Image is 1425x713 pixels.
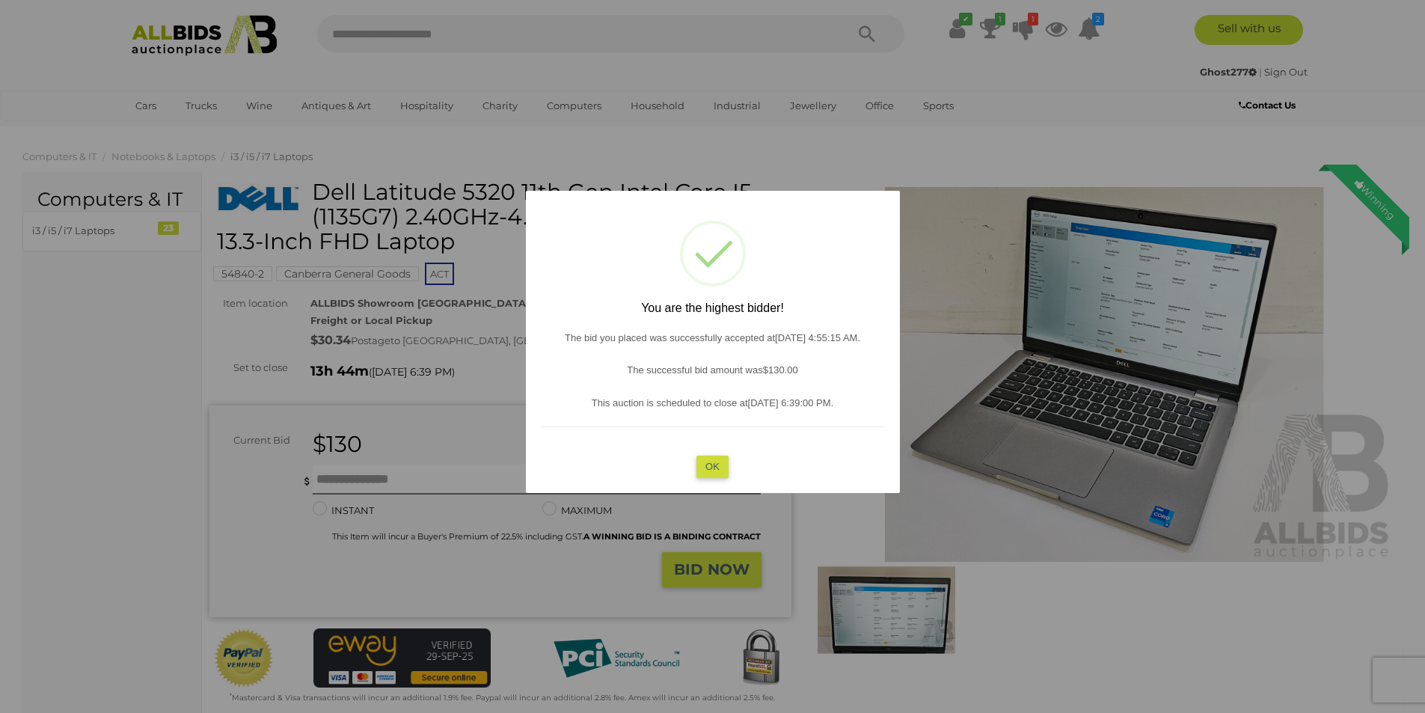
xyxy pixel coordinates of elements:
[541,361,885,379] p: The successful bid amount was
[763,364,798,376] span: $130.00
[541,394,885,411] p: This auction is scheduled to close at .
[775,332,857,343] span: [DATE] 4:55:15 AM
[696,456,729,477] button: OK
[541,329,885,346] p: The bid you placed was successfully accepted at .
[748,397,831,408] span: [DATE] 6:39:00 PM
[541,302,885,315] h2: You are the highest bidder!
